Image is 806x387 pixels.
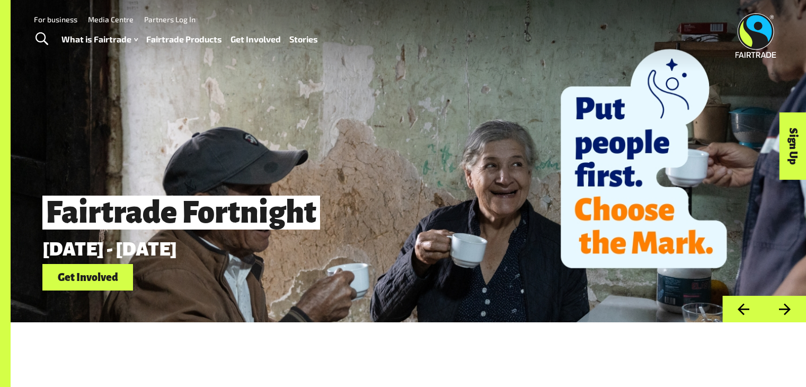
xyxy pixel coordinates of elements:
[42,239,650,260] p: [DATE] - [DATE]
[61,32,138,47] a: What is Fairtrade
[764,296,806,323] button: Next
[34,15,77,24] a: For business
[144,15,196,24] a: Partners Log In
[231,32,281,47] a: Get Involved
[736,13,776,58] img: Fairtrade Australia New Zealand logo
[29,26,55,52] a: Toggle Search
[289,32,318,47] a: Stories
[42,196,320,230] span: Fairtrade Fortnight
[146,32,222,47] a: Fairtrade Products
[88,15,134,24] a: Media Centre
[42,264,133,291] a: Get Involved
[722,296,764,323] button: Previous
